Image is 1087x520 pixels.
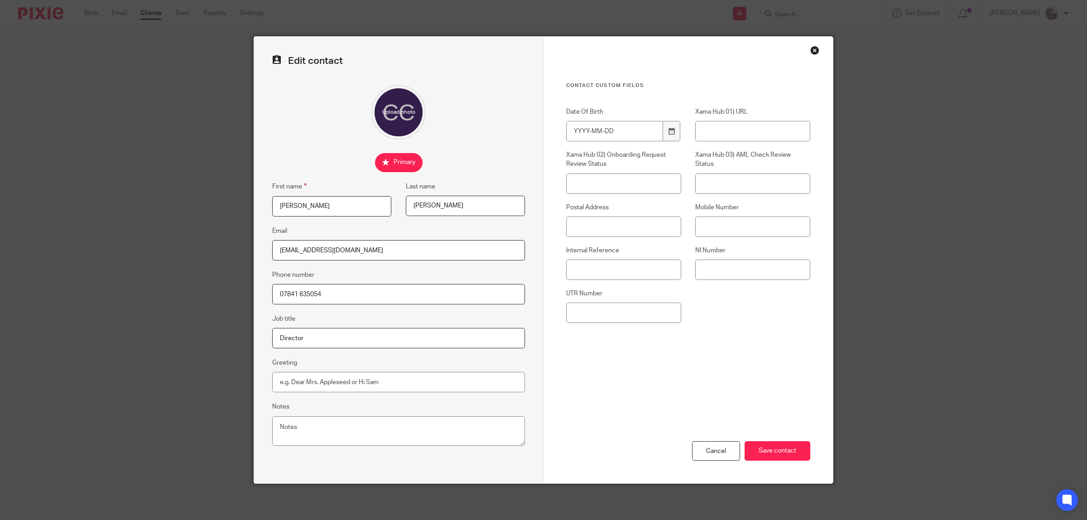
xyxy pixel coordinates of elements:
label: Last name [406,182,435,191]
label: Xama Hub 02) Onboarding Request Review Status [566,150,681,169]
input: Save contact [745,441,810,461]
label: Xama Hub 03) AML Check Review Status [695,150,810,169]
label: Postal Address [566,203,681,212]
label: Phone number [272,270,314,279]
label: Internal Reference [566,246,681,255]
label: Email [272,226,287,236]
label: Date Of Birth [566,107,681,116]
h2: Edit contact [272,55,525,67]
input: YYYY-MM-DD [566,121,663,141]
label: Notes [272,402,289,411]
label: Job title [272,314,295,323]
div: Cancel [692,441,740,461]
label: NI Number [695,246,810,255]
label: UTR Number [566,289,681,298]
label: Mobile Number [695,203,810,212]
label: Xama Hub 01) URL [695,107,810,116]
h3: Contact Custom fields [566,82,810,89]
input: e.g. Dear Mrs. Appleseed or Hi Sam [272,372,525,392]
div: Close this dialog window [810,46,819,55]
label: First name [272,181,307,192]
label: Greeting [272,358,297,367]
